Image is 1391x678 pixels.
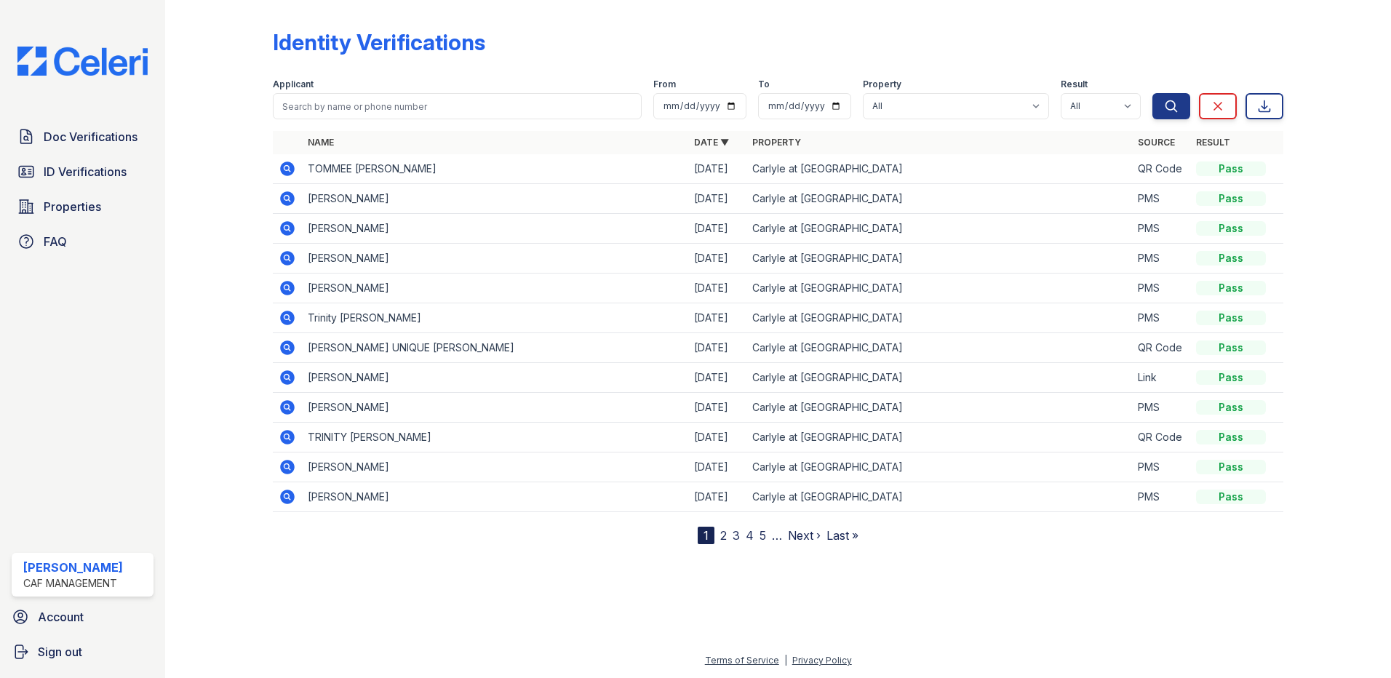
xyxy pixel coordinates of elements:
[826,528,858,543] a: Last »
[705,655,779,666] a: Terms of Service
[302,154,688,184] td: TOMMEE [PERSON_NAME]
[1132,274,1190,303] td: PMS
[44,163,127,180] span: ID Verifications
[1138,137,1175,148] a: Source
[1196,400,1266,415] div: Pass
[1132,214,1190,244] td: PMS
[12,157,154,186] a: ID Verifications
[273,29,485,55] div: Identity Verifications
[688,214,746,244] td: [DATE]
[746,393,1133,423] td: Carlyle at [GEOGRAPHIC_DATA]
[6,637,159,666] a: Sign out
[44,198,101,215] span: Properties
[23,576,123,591] div: CAF Management
[694,137,729,148] a: Date ▼
[302,214,688,244] td: [PERSON_NAME]
[1196,161,1266,176] div: Pass
[688,393,746,423] td: [DATE]
[760,528,766,543] a: 5
[302,244,688,274] td: [PERSON_NAME]
[1196,490,1266,504] div: Pass
[38,643,82,661] span: Sign out
[688,244,746,274] td: [DATE]
[688,423,746,452] td: [DATE]
[758,79,770,90] label: To
[44,233,67,250] span: FAQ
[720,528,727,543] a: 2
[746,303,1133,333] td: Carlyle at [GEOGRAPHIC_DATA]
[273,79,314,90] label: Applicant
[273,93,642,119] input: Search by name or phone number
[688,303,746,333] td: [DATE]
[746,184,1133,214] td: Carlyle at [GEOGRAPHIC_DATA]
[688,333,746,363] td: [DATE]
[1196,430,1266,444] div: Pass
[302,452,688,482] td: [PERSON_NAME]
[23,559,123,576] div: [PERSON_NAME]
[12,192,154,221] a: Properties
[1132,452,1190,482] td: PMS
[1196,191,1266,206] div: Pass
[746,244,1133,274] td: Carlyle at [GEOGRAPHIC_DATA]
[784,655,787,666] div: |
[38,608,84,626] span: Account
[1196,311,1266,325] div: Pass
[302,274,688,303] td: [PERSON_NAME]
[1132,154,1190,184] td: QR Code
[792,655,852,666] a: Privacy Policy
[688,184,746,214] td: [DATE]
[698,527,714,544] div: 1
[752,137,801,148] a: Property
[1132,363,1190,393] td: Link
[1132,482,1190,512] td: PMS
[688,482,746,512] td: [DATE]
[746,274,1133,303] td: Carlyle at [GEOGRAPHIC_DATA]
[1196,281,1266,295] div: Pass
[746,423,1133,452] td: Carlyle at [GEOGRAPHIC_DATA]
[746,154,1133,184] td: Carlyle at [GEOGRAPHIC_DATA]
[12,122,154,151] a: Doc Verifications
[1196,221,1266,236] div: Pass
[746,363,1133,393] td: Carlyle at [GEOGRAPHIC_DATA]
[44,128,137,145] span: Doc Verifications
[302,184,688,214] td: [PERSON_NAME]
[1196,251,1266,266] div: Pass
[302,363,688,393] td: [PERSON_NAME]
[653,79,676,90] label: From
[1132,184,1190,214] td: PMS
[688,452,746,482] td: [DATE]
[788,528,821,543] a: Next ›
[688,274,746,303] td: [DATE]
[302,393,688,423] td: [PERSON_NAME]
[302,333,688,363] td: [PERSON_NAME] UNIQUE [PERSON_NAME]
[746,333,1133,363] td: Carlyle at [GEOGRAPHIC_DATA]
[6,602,159,631] a: Account
[1132,393,1190,423] td: PMS
[746,214,1133,244] td: Carlyle at [GEOGRAPHIC_DATA]
[1196,370,1266,385] div: Pass
[302,423,688,452] td: TRINITY [PERSON_NAME]
[1132,333,1190,363] td: QR Code
[688,363,746,393] td: [DATE]
[688,154,746,184] td: [DATE]
[1132,244,1190,274] td: PMS
[1196,137,1230,148] a: Result
[302,303,688,333] td: Trinity [PERSON_NAME]
[746,482,1133,512] td: Carlyle at [GEOGRAPHIC_DATA]
[746,452,1133,482] td: Carlyle at [GEOGRAPHIC_DATA]
[302,482,688,512] td: [PERSON_NAME]
[308,137,334,148] a: Name
[1196,340,1266,355] div: Pass
[733,528,740,543] a: 3
[772,527,782,544] span: …
[1061,79,1088,90] label: Result
[1196,460,1266,474] div: Pass
[1132,423,1190,452] td: QR Code
[746,528,754,543] a: 4
[863,79,901,90] label: Property
[1132,303,1190,333] td: PMS
[12,227,154,256] a: FAQ
[6,47,159,76] img: CE_Logo_Blue-a8612792a0a2168367f1c8372b55b34899dd931a85d93a1a3d3e32e68fde9ad4.png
